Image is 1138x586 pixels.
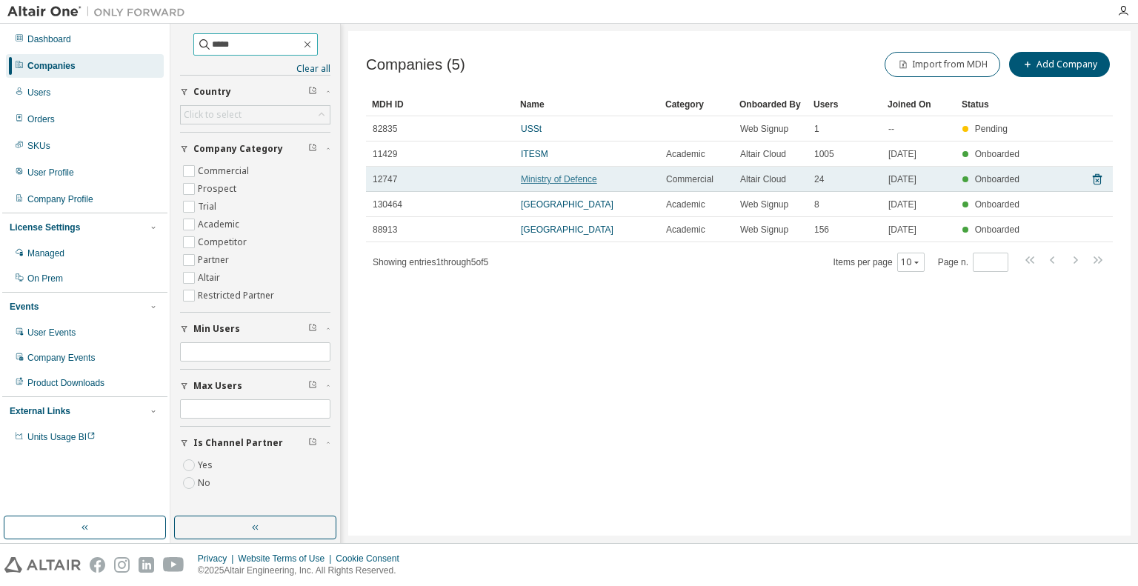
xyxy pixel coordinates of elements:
span: Items per page [833,253,925,272]
div: MDH ID [372,93,508,116]
div: Click to select [181,106,330,124]
span: Commercial [666,173,713,185]
button: Min Users [180,313,330,345]
span: [DATE] [888,224,916,236]
span: Onboarded [975,224,1019,235]
div: Managed [27,247,64,259]
label: Prospect [198,180,239,198]
p: © 2025 Altair Engineering, Inc. All Rights Reserved. [198,565,408,577]
span: 156 [814,224,829,236]
label: Altair [198,269,223,287]
div: Name [520,93,653,116]
label: Restricted Partner [198,287,277,304]
div: User Events [27,327,76,339]
span: Web Signup [740,199,788,210]
button: 10 [901,256,921,268]
span: Country [193,86,231,98]
span: 11429 [373,148,397,160]
label: Trial [198,198,219,216]
label: Yes [198,456,216,474]
span: 12747 [373,173,397,185]
a: [GEOGRAPHIC_DATA] [521,224,613,235]
span: 88913 [373,224,397,236]
span: Onboarded [975,199,1019,210]
div: User Profile [27,167,74,179]
a: Clear all [180,63,330,75]
span: 82835 [373,123,397,135]
img: instagram.svg [114,557,130,573]
span: [DATE] [888,199,916,210]
span: Pending [975,124,1008,134]
a: ITESM [521,149,548,159]
span: Web Signup [740,123,788,135]
span: [DATE] [888,148,916,160]
img: linkedin.svg [139,557,154,573]
span: Academic [666,148,705,160]
div: Cookie Consent [336,553,407,565]
span: Academic [666,224,705,236]
button: Import from MDH [885,52,1000,77]
button: Country [180,76,330,108]
div: Events [10,301,39,313]
div: Status [962,93,1024,116]
span: Onboarded [975,149,1019,159]
div: Users [27,87,50,99]
label: No [198,474,213,492]
span: Altair Cloud [740,148,786,160]
span: Clear filter [308,86,317,98]
button: Add Company [1009,52,1110,77]
div: Privacy [198,553,238,565]
span: Clear filter [308,437,317,449]
div: Onboarded By [739,93,802,116]
div: Joined On [888,93,950,116]
span: Units Usage BI [27,432,96,442]
span: 1005 [814,148,834,160]
label: Competitor [198,233,250,251]
div: Company Events [27,352,95,364]
span: 8 [814,199,819,210]
span: Showing entries 1 through 5 of 5 [373,257,488,267]
span: Companies (5) [366,56,465,73]
span: -- [888,123,894,135]
a: Ministry of Defence [521,174,597,184]
span: 130464 [373,199,402,210]
div: Category [665,93,728,116]
div: Dashboard [27,33,71,45]
span: Onboarded [975,174,1019,184]
img: facebook.svg [90,557,105,573]
label: Academic [198,216,242,233]
span: Altair Cloud [740,173,786,185]
button: Is Channel Partner [180,427,330,459]
button: Company Category [180,133,330,165]
span: Is Channel Partner [193,437,283,449]
img: altair_logo.svg [4,557,81,573]
button: Max Users [180,370,330,402]
div: External Links [10,405,70,417]
div: Click to select [184,109,242,121]
img: youtube.svg [163,557,184,573]
label: Commercial [198,162,252,180]
span: Clear filter [308,143,317,155]
span: Company Category [193,143,283,155]
a: [GEOGRAPHIC_DATA] [521,199,613,210]
div: Product Downloads [27,377,104,389]
div: Orders [27,113,55,125]
span: Page n. [938,253,1008,272]
div: Company Profile [27,193,93,205]
span: Clear filter [308,380,317,392]
span: 1 [814,123,819,135]
div: License Settings [10,222,80,233]
div: On Prem [27,273,63,284]
span: 24 [814,173,824,185]
span: Clear filter [308,323,317,335]
div: Website Terms of Use [238,553,336,565]
span: Academic [666,199,705,210]
a: USSt [521,124,542,134]
span: Min Users [193,323,240,335]
span: [DATE] [888,173,916,185]
div: Users [813,93,876,116]
label: Partner [198,251,232,269]
span: Max Users [193,380,242,392]
div: Companies [27,60,76,72]
span: Web Signup [740,224,788,236]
